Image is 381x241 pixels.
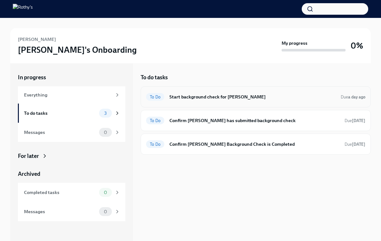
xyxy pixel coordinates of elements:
[18,86,125,104] a: Everything
[345,141,365,147] span: September 23rd, 2025 12:00
[18,152,125,160] a: For later
[18,152,39,160] div: For later
[345,118,365,123] span: Due
[24,91,112,98] div: Everything
[100,190,111,195] span: 0
[352,118,365,123] strong: [DATE]
[345,118,365,124] span: September 11th, 2025 12:00
[146,139,365,149] a: To DoConfirm [PERSON_NAME] Background Check is CompletedDue[DATE]
[169,93,336,100] h6: Start background check for [PERSON_NAME]
[100,209,111,214] span: 0
[146,118,164,123] span: To Do
[24,129,97,136] div: Messages
[146,95,164,99] span: To Do
[24,189,97,196] div: Completed tasks
[352,142,365,147] strong: [DATE]
[348,95,365,99] strong: a day ago
[141,74,168,81] h5: To do tasks
[341,95,365,99] span: Due
[341,94,365,100] span: September 10th, 2025 12:00
[18,183,125,202] a: Completed tasks0
[18,123,125,142] a: Messages0
[24,110,97,117] div: To do tasks
[282,40,307,46] strong: My progress
[146,142,164,147] span: To Do
[18,36,56,43] h6: [PERSON_NAME]
[100,130,111,135] span: 0
[100,111,111,116] span: 3
[13,4,33,14] img: Rothy's
[18,44,137,56] h3: [PERSON_NAME]'s Onboarding
[18,170,125,178] a: Archived
[146,92,365,102] a: To DoStart background check for [PERSON_NAME]Duea day ago
[18,202,125,221] a: Messages0
[146,115,365,126] a: To DoConfirm [PERSON_NAME] has submitted background checkDue[DATE]
[169,117,339,124] h6: Confirm [PERSON_NAME] has submitted background check
[169,141,339,148] h6: Confirm [PERSON_NAME] Background Check is Completed
[18,74,125,81] a: In progress
[24,208,97,215] div: Messages
[345,142,365,147] span: Due
[351,40,363,51] h3: 0%
[18,104,125,123] a: To do tasks3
